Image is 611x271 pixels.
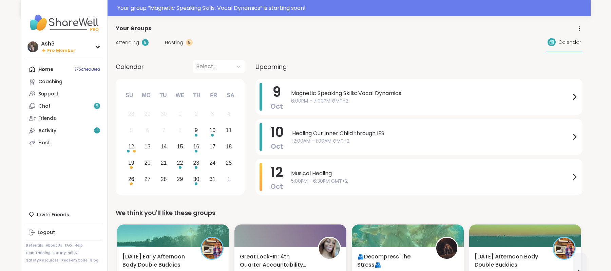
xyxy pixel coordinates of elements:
[193,142,199,151] div: 16
[128,175,134,184] div: 26
[128,109,134,119] div: 28
[124,107,139,122] div: Not available Sunday, September 28th, 2025
[189,156,204,170] div: Choose Thursday, October 23rd, 2025
[271,142,283,151] span: Oct
[357,253,428,269] span: 🫂Decompress The Stress🫂
[195,126,198,135] div: 9
[436,238,457,259] img: lyssa
[26,112,102,124] a: Friends
[222,140,236,154] div: Choose Saturday, October 18th, 2025
[162,126,165,135] div: 7
[186,39,193,46] div: 8
[189,107,204,122] div: Not available Thursday, October 2nd, 2025
[116,208,583,218] div: We think you'll like these groups
[195,109,198,119] div: 2
[140,140,155,154] div: Choose Monday, October 13th, 2025
[26,227,102,239] a: Logout
[222,107,236,122] div: Not available Saturday, October 4th, 2025
[124,140,139,154] div: Choose Sunday, October 12th, 2025
[209,158,215,167] div: 24
[209,142,215,151] div: 17
[270,163,283,182] span: 12
[189,172,204,186] div: Choose Thursday, October 30th, 2025
[116,24,151,33] span: Your Groups
[292,138,570,145] span: 12:00AM - 1:00AM GMT+2
[205,172,220,186] div: Choose Friday, October 31st, 2025
[128,158,134,167] div: 19
[205,107,220,122] div: Not available Friday, October 3rd, 2025
[142,39,149,46] div: 9
[226,142,232,151] div: 18
[130,126,133,135] div: 5
[38,78,62,85] div: Coaching
[272,83,281,102] span: 9
[140,107,155,122] div: Not available Monday, September 29th, 2025
[27,41,38,52] img: Ash3
[26,100,102,112] a: Chat5
[140,156,155,170] div: Choose Monday, October 20th, 2025
[145,109,151,119] div: 29
[116,39,139,46] span: Attending
[291,89,570,97] span: Magnetic Speaking Skills: Vocal Dynamics
[96,103,98,109] span: 5
[209,126,215,135] div: 10
[173,140,187,154] div: Choose Wednesday, October 15th, 2025
[226,126,232,135] div: 11
[26,209,102,221] div: Invite Friends
[38,103,51,110] div: Chat
[205,140,220,154] div: Choose Friday, October 17th, 2025
[226,158,232,167] div: 25
[173,156,187,170] div: Choose Wednesday, October 22nd, 2025
[96,128,98,133] span: 1
[227,109,230,119] div: 4
[124,156,139,170] div: Choose Sunday, October 19th, 2025
[558,39,581,46] span: Calendar
[156,107,171,122] div: Not available Tuesday, September 30th, 2025
[222,156,236,170] div: Choose Saturday, October 25th, 2025
[140,172,155,186] div: Choose Monday, October 27th, 2025
[117,4,587,12] div: Your group “ Magnetic Speaking Skills: Vocal Dynamics ” is starting soon!
[38,140,50,146] div: Host
[178,126,182,135] div: 8
[26,137,102,149] a: Host
[156,88,171,103] div: Tu
[270,123,284,142] span: 10
[177,158,183,167] div: 22
[319,238,340,259] img: seasonzofapril
[211,109,214,119] div: 3
[202,238,223,259] img: AmberWolffWizard
[122,253,193,269] span: [DATE] Early Afternoon Body Double Buddies
[156,172,171,186] div: Choose Tuesday, October 28th, 2025
[189,140,204,154] div: Choose Thursday, October 16th, 2025
[156,123,171,138] div: Not available Tuesday, October 7th, 2025
[291,97,570,105] span: 6:00PM - 7:00PM GMT+2
[475,253,545,269] span: [DATE] Afternoon Body Double Buddies
[177,142,183,151] div: 15
[292,129,570,138] span: Healing Our Inner Child through IFS
[291,178,570,185] span: 5:00PM - 6:30PM GMT+2
[270,182,283,191] span: Oct
[61,258,88,263] a: Redeem Code
[38,115,56,122] div: Friends
[173,172,187,186] div: Choose Wednesday, October 29th, 2025
[161,158,167,167] div: 21
[146,126,149,135] div: 6
[139,88,154,103] div: Mo
[38,229,55,236] div: Logout
[122,88,137,103] div: Su
[205,123,220,138] div: Choose Friday, October 10th, 2025
[193,158,199,167] div: 23
[26,88,102,100] a: Support
[173,107,187,122] div: Not available Wednesday, October 1st, 2025
[255,62,287,71] span: Upcoming
[26,258,59,263] a: Safety Resources
[173,123,187,138] div: Not available Wednesday, October 8th, 2025
[26,243,43,248] a: Referrals
[161,142,167,151] div: 14
[65,243,72,248] a: FAQ
[41,40,75,48] div: Ash3
[145,158,151,167] div: 20
[26,251,51,255] a: Host Training
[177,175,183,184] div: 29
[206,88,221,103] div: Fr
